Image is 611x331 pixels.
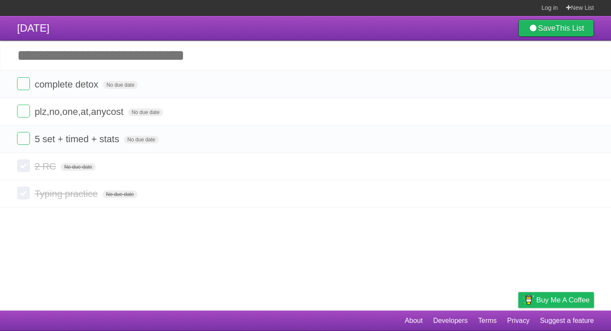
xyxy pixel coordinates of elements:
[35,134,121,144] span: 5 set + timed + stats
[507,313,529,329] a: Privacy
[17,105,30,117] label: Done
[17,132,30,145] label: Done
[523,293,534,307] img: Buy me a coffee
[17,159,30,172] label: Done
[61,163,95,171] span: No due date
[478,313,497,329] a: Terms
[405,313,423,329] a: About
[540,313,594,329] a: Suggest a feature
[518,292,594,308] a: Buy me a coffee
[35,106,126,117] span: plz,no,one,at,anycost
[35,161,58,172] span: 2 RC
[536,293,590,308] span: Buy me a coffee
[128,108,163,116] span: No due date
[35,79,100,90] span: complete detox
[518,20,594,37] a: SaveThis List
[103,81,137,89] span: No due date
[17,22,50,34] span: [DATE]
[433,313,468,329] a: Developers
[102,190,137,198] span: No due date
[124,136,158,144] span: No due date
[555,24,584,32] b: This List
[17,77,30,90] label: Done
[17,187,30,199] label: Done
[35,188,100,199] span: Typing practice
